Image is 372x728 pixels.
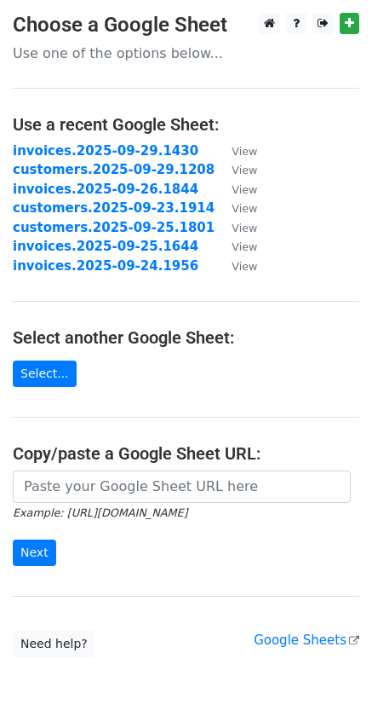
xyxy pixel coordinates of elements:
h4: Select another Google Sheet: [13,327,359,348]
a: View [215,200,257,216]
a: View [215,220,257,235]
small: View [232,240,257,253]
a: Need help? [13,631,95,657]
small: View [232,260,257,273]
a: View [215,258,257,274]
small: View [232,183,257,196]
a: invoices.2025-09-25.1644 [13,239,198,254]
a: invoices.2025-09-26.1844 [13,182,198,197]
a: View [215,143,257,159]
a: customers.2025-09-23.1914 [13,200,215,216]
input: Next [13,540,56,566]
h4: Copy/paste a Google Sheet URL: [13,443,359,464]
a: Select... [13,361,77,387]
small: View [232,222,257,234]
h3: Choose a Google Sheet [13,13,359,38]
h4: Use a recent Google Sheet: [13,114,359,135]
a: View [215,182,257,197]
input: Paste your Google Sheet URL here [13,471,351,503]
a: invoices.2025-09-24.1956 [13,258,198,274]
small: View [232,164,257,176]
a: View [215,239,257,254]
a: View [215,162,257,177]
small: Example: [URL][DOMAIN_NAME] [13,506,187,519]
a: Google Sheets [254,633,359,648]
small: View [232,145,257,158]
p: Use one of the options below... [13,44,359,62]
a: invoices.2025-09-29.1430 [13,143,198,159]
a: customers.2025-09-29.1208 [13,162,215,177]
small: View [232,202,257,215]
a: customers.2025-09-25.1801 [13,220,215,235]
